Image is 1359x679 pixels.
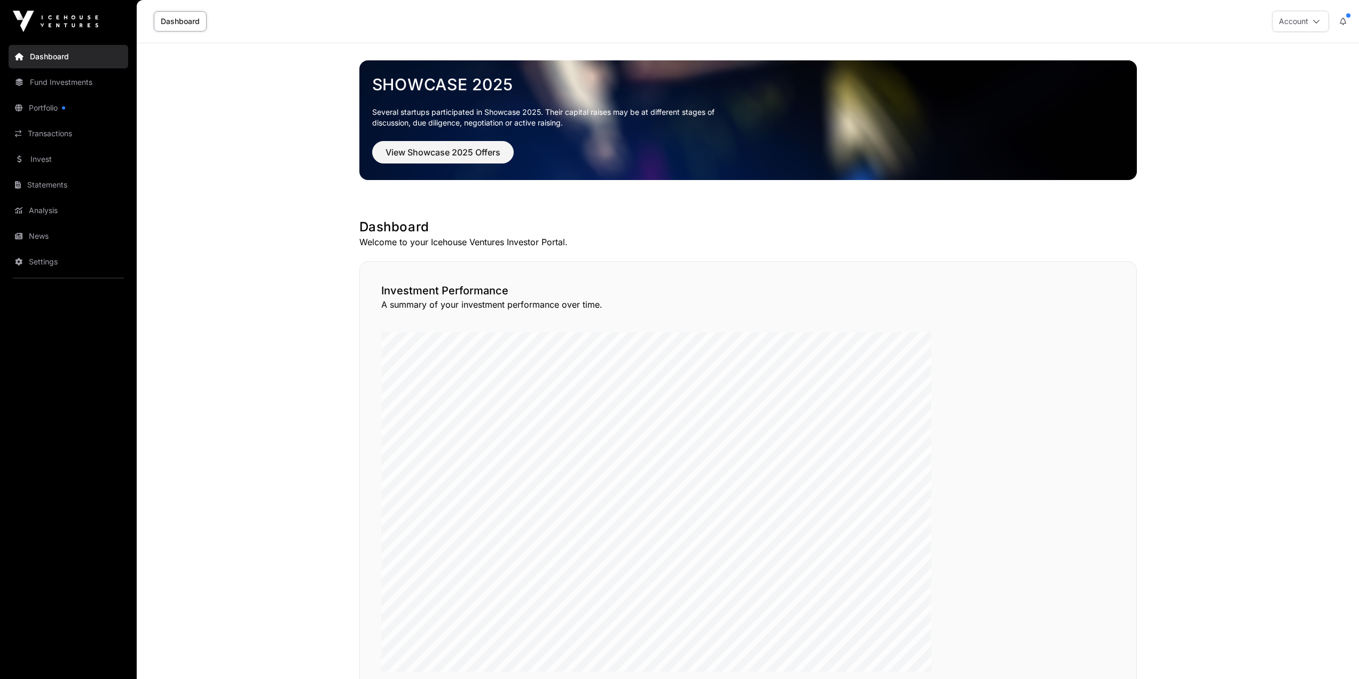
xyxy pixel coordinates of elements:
[9,250,128,274] a: Settings
[372,141,514,163] button: View Showcase 2025 Offers
[9,122,128,145] a: Transactions
[372,75,1124,94] a: Showcase 2025
[1272,11,1329,32] button: Account
[13,11,98,32] img: Icehouse Ventures Logo
[9,45,128,68] a: Dashboard
[9,147,128,171] a: Invest
[381,298,1115,311] p: A summary of your investment performance over time.
[359,218,1137,236] h1: Dashboard
[372,107,731,128] p: Several startups participated in Showcase 2025. Their capital raises may be at different stages o...
[9,96,128,120] a: Portfolio
[372,152,514,162] a: View Showcase 2025 Offers
[359,60,1137,180] img: Showcase 2025
[381,283,1115,298] h2: Investment Performance
[359,236,1137,248] p: Welcome to your Icehouse Ventures Investor Portal.
[154,11,207,32] a: Dashboard
[9,71,128,94] a: Fund Investments
[9,199,128,222] a: Analysis
[9,173,128,197] a: Statements
[386,146,500,159] span: View Showcase 2025 Offers
[9,224,128,248] a: News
